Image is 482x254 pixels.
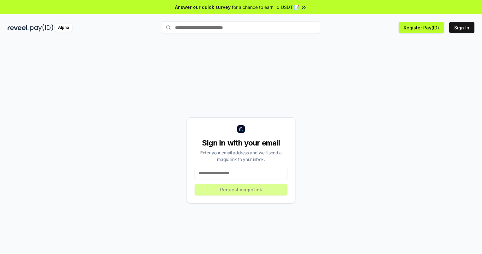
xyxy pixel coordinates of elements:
img: pay_id [30,24,53,32]
img: reveel_dark [8,24,29,32]
div: Sign in with your email [195,138,287,148]
button: Sign In [449,22,474,33]
span: for a chance to earn 10 USDT 📝 [232,4,299,10]
img: logo_small [237,125,245,133]
div: Enter your email address and we’ll send a magic link to your inbox. [195,149,287,163]
button: Register Pay(ID) [399,22,444,33]
div: Alpha [55,24,72,32]
span: Answer our quick survey [175,4,231,10]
